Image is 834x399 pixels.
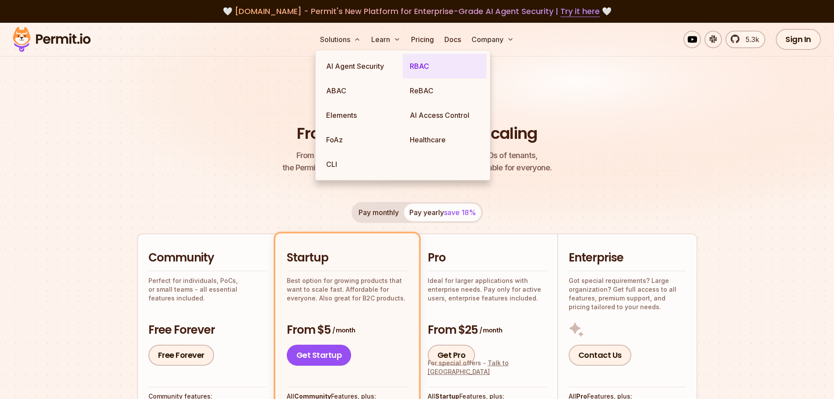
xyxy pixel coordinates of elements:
[282,149,552,162] span: From a startup with 100 users to an enterprise with 1000s of tenants,
[441,31,465,48] a: Docs
[317,31,364,48] button: Solutions
[21,5,813,18] div: 🤍 🤍
[403,78,486,103] a: ReBAC
[319,103,403,127] a: Elements
[740,34,759,45] span: 5.3k
[368,31,404,48] button: Learn
[319,152,403,177] a: CLI
[428,276,547,303] p: Ideal for larger applications with enterprise needs. Pay only for active users, enterprise featur...
[353,204,404,221] button: Pay monthly
[319,54,403,78] a: AI Agent Security
[725,31,765,48] a: 5.3k
[148,322,267,338] h3: Free Forever
[569,276,686,311] p: Got special requirements? Large organization? Get full access to all features, premium support, a...
[282,149,552,174] p: the Permit pricing model is simple, transparent, and affordable for everyone.
[287,322,408,338] h3: From $5
[403,103,486,127] a: AI Access Control
[319,127,403,152] a: FoAz
[479,326,502,335] span: / month
[403,54,486,78] a: RBAC
[148,250,267,266] h2: Community
[319,78,403,103] a: ABAC
[776,29,821,50] a: Sign In
[428,250,547,266] h2: Pro
[468,31,517,48] button: Company
[560,6,600,17] a: Try it here
[428,345,475,366] a: Get Pro
[235,6,600,17] span: [DOMAIN_NAME] - Permit's New Platform for Enterprise-Grade AI Agent Security |
[148,345,214,366] a: Free Forever
[297,123,537,145] h1: From Free to Predictable Scaling
[428,359,547,376] div: For special offers -
[287,276,408,303] p: Best option for growing products that want to scale fast. Affordable for everyone. Also great for...
[428,322,547,338] h3: From $25
[148,276,267,303] p: Perfect for individuals, PoCs, or small teams - all essential features included.
[408,31,437,48] a: Pricing
[287,345,352,366] a: Get Startup
[569,250,686,266] h2: Enterprise
[569,345,631,366] a: Contact Us
[403,127,486,152] a: Healthcare
[9,25,95,54] img: Permit logo
[332,326,355,335] span: / month
[287,250,408,266] h2: Startup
